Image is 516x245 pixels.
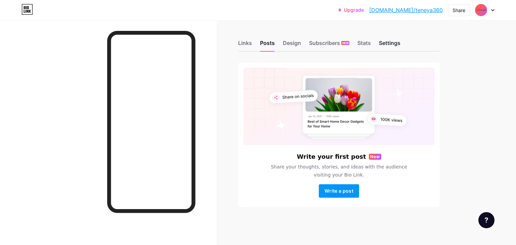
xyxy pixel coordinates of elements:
[260,39,275,51] div: Posts
[319,184,359,198] button: Write a post
[342,41,349,45] span: NEW
[357,39,371,51] div: Stats
[453,7,465,14] div: Share
[263,163,415,179] span: Share your thoughts, stories, and ideas with the audience visiting your Bio Link.
[369,6,443,14] a: [DOMAIN_NAME]/teneya360
[297,153,366,160] h6: Write your first post
[338,7,364,13] a: Upgrade
[238,39,252,51] div: Links
[379,39,400,51] div: Settings
[325,188,353,194] span: Write a post
[309,39,349,51] div: Subscribers
[370,154,380,160] span: New
[475,4,487,16] img: teneya360
[283,39,301,51] div: Design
